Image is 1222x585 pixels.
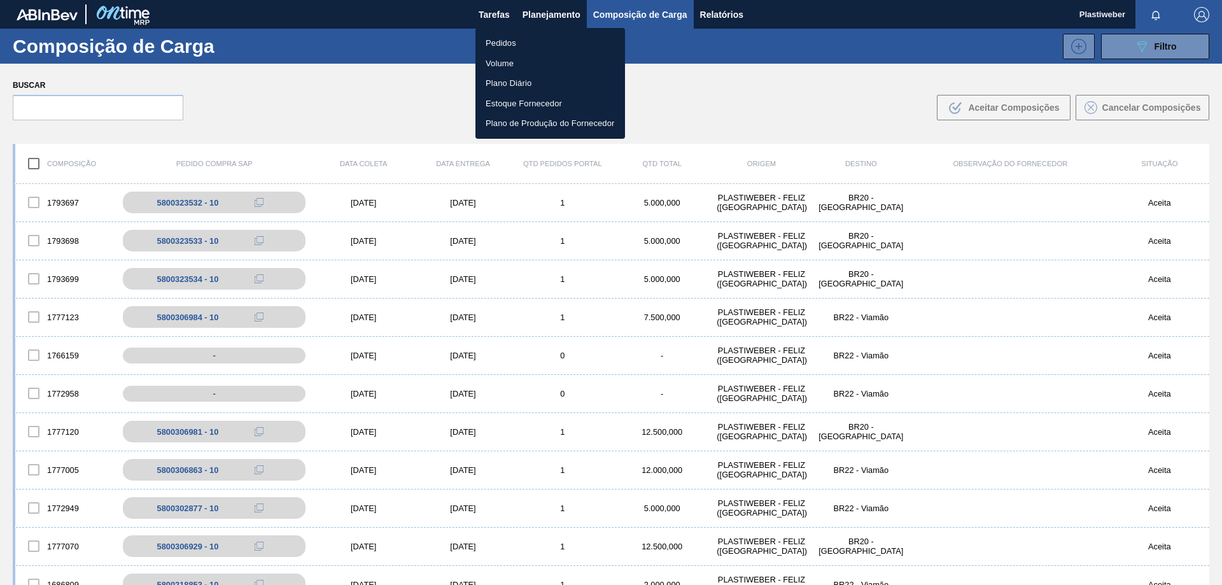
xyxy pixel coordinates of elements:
[475,53,625,74] a: Volume
[475,94,625,114] a: Estoque Fornecedor
[475,33,625,53] a: Pedidos
[475,73,625,94] a: Plano Diário
[475,113,625,134] a: Plano de Produção do Fornecedor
